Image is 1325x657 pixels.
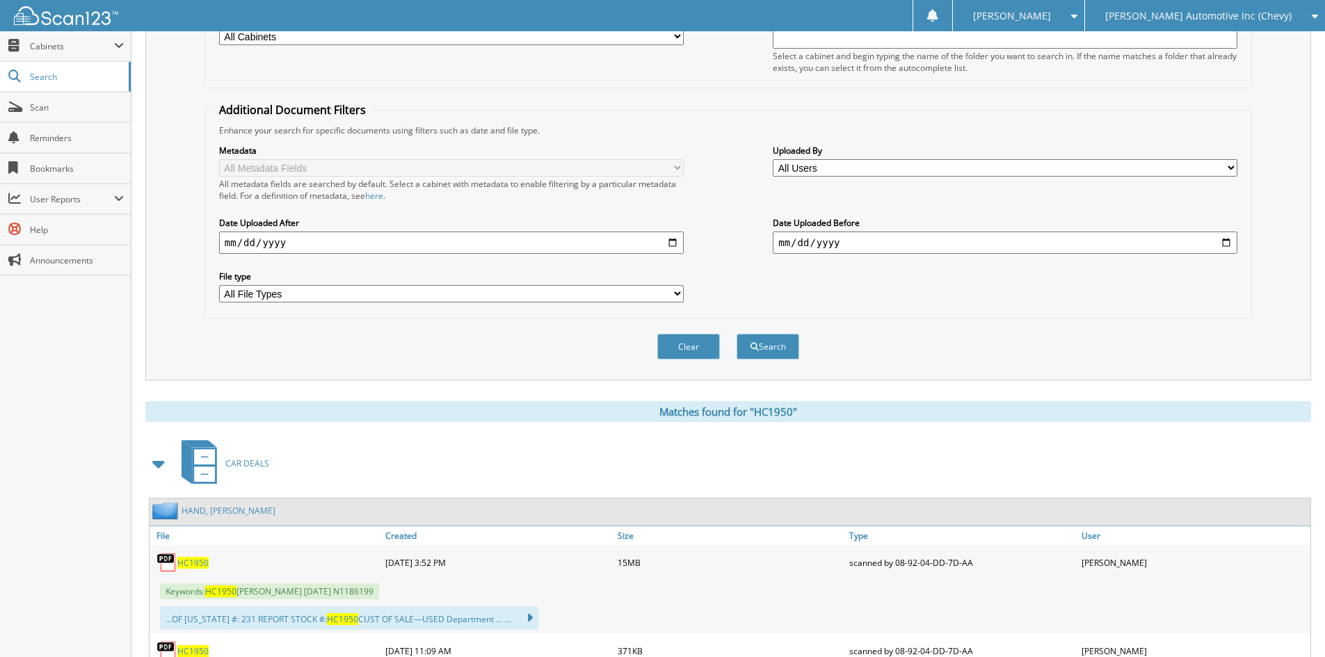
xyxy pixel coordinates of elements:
img: PDF.png [156,552,177,573]
div: Matches found for "HC1950" [145,401,1311,422]
div: [DATE] 3:52 PM [382,549,614,576]
img: scan123-logo-white.svg [14,6,118,25]
span: CAR DEALS [225,457,269,469]
button: Clear [657,334,720,359]
span: Reminders [30,132,124,144]
span: Bookmarks [30,163,124,175]
a: Size [614,526,846,545]
span: Scan [30,102,124,113]
a: Type [846,526,1078,545]
span: [PERSON_NAME] [973,12,1051,20]
a: User [1078,526,1310,545]
a: here [365,190,383,202]
input: start [219,232,684,254]
span: Help [30,224,124,236]
input: end [773,232,1237,254]
span: Search [30,71,122,83]
label: Uploaded By [773,145,1237,156]
a: HAND, [PERSON_NAME] [182,505,275,517]
span: [PERSON_NAME] Automotive Inc (Chevy) [1105,12,1292,20]
div: [PERSON_NAME] [1078,549,1310,576]
div: All metadata fields are searched by default. Select a cabinet with metadata to enable filtering b... [219,178,684,202]
label: Metadata [219,145,684,156]
div: ...OF [US_STATE] #: 231 REPORT STOCK #: CUST OF SALE—USED Department ... ... [160,606,538,630]
div: scanned by 08-92-04-DD-7D-AA [846,549,1078,576]
div: 15MB [614,549,846,576]
a: File [150,526,382,545]
span: HC1950 [327,613,358,625]
label: Date Uploaded Before [773,217,1237,229]
div: Enhance your search for specific documents using filters such as date and file type. [212,124,1244,136]
span: User Reports [30,193,114,205]
iframe: Chat Widget [1255,590,1325,657]
div: Select a cabinet and begin typing the name of the folder you want to search in. If the name match... [773,50,1237,74]
span: Announcements [30,254,124,266]
label: Date Uploaded After [219,217,684,229]
span: HC1950 [205,585,236,597]
span: Cabinets [30,40,114,52]
span: Keywords: [PERSON_NAME] [DATE] N1186199 [160,583,379,599]
button: Search [737,334,799,359]
a: Created [382,526,614,545]
label: File type [219,270,684,282]
legend: Additional Document Filters [212,102,373,117]
a: HC1950 [177,557,209,569]
img: folder2.png [152,502,182,519]
a: CAR DEALS [173,436,269,491]
a: HC1950 [177,645,209,657]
